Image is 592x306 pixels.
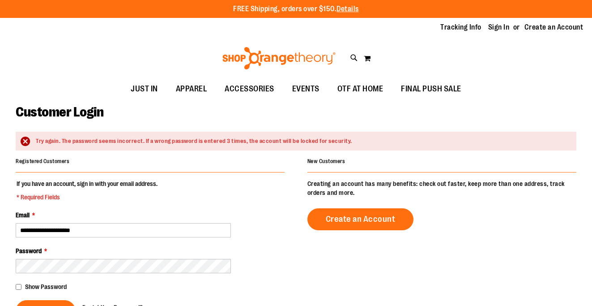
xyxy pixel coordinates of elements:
span: ACCESSORIES [225,79,274,99]
span: APPAREL [176,79,207,99]
a: EVENTS [283,79,328,99]
a: Tracking Info [440,22,481,32]
p: Creating an account has many benefits: check out faster, keep more than one address, track orders... [307,179,576,197]
span: Create an Account [326,214,396,224]
img: Shop Orangetheory [221,47,337,69]
a: ACCESSORIES [216,79,283,99]
a: JUST IN [122,79,167,99]
span: Show Password [25,283,67,290]
span: OTF AT HOME [337,79,383,99]
a: Create an Account [307,208,414,230]
span: Password [16,247,42,254]
span: EVENTS [292,79,319,99]
a: OTF AT HOME [328,79,392,99]
span: JUST IN [131,79,158,99]
span: Customer Login [16,104,103,120]
p: FREE Shipping, orders over $150. [233,4,359,14]
a: APPAREL [167,79,216,99]
strong: Registered Customers [16,158,69,164]
span: FINAL PUSH SALE [401,79,461,99]
a: Create an Account [524,22,583,32]
span: * Required Fields [17,193,158,202]
div: Try again. The password seems incorrect. If a wrong password is entered 3 times, the account will... [36,137,567,146]
a: Details [336,5,359,13]
a: FINAL PUSH SALE [392,79,470,99]
span: Email [16,211,30,219]
a: Sign In [488,22,510,32]
legend: If you have an account, sign in with your email address. [16,179,158,202]
strong: New Customers [307,158,345,164]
